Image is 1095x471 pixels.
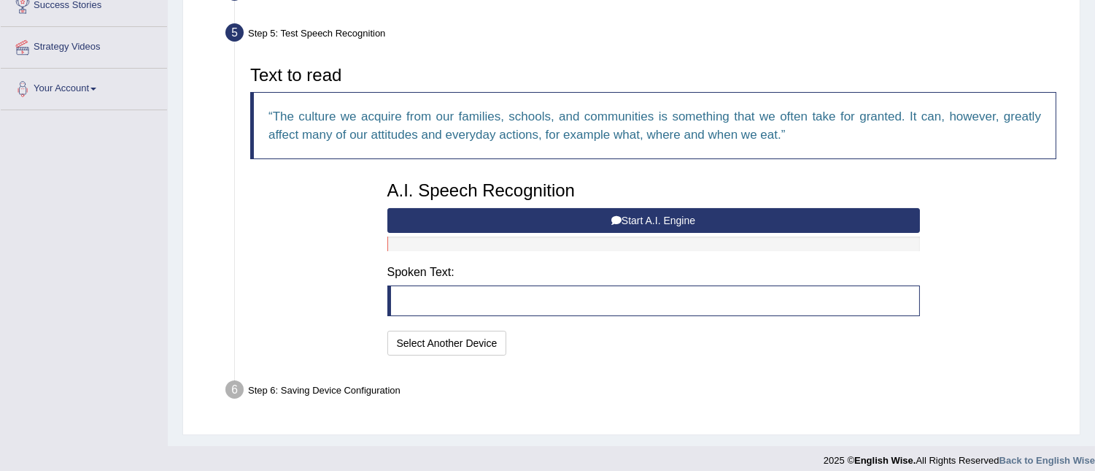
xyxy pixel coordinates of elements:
[219,376,1073,408] div: Step 6: Saving Device Configuration
[824,446,1095,467] div: 2025 © All Rights Reserved
[854,455,916,466] strong: English Wise.
[387,331,507,356] button: Select Another Device
[250,66,1056,85] h3: Text to read
[387,266,920,279] h4: Spoken Text:
[219,19,1073,51] div: Step 5: Test Speech Recognition
[387,208,920,233] button: Start A.I. Engine
[999,455,1095,466] a: Back to English Wise
[387,181,920,200] h3: A.I. Speech Recognition
[268,110,1041,142] q: The culture we acquire from our families, schools, and communities is something that we often tak...
[1,69,167,105] a: Your Account
[1,27,167,64] a: Strategy Videos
